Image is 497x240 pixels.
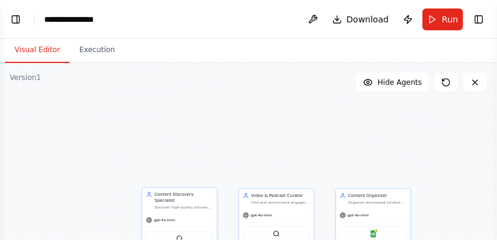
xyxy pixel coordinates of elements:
[348,193,407,199] div: Content Organizer
[273,230,280,238] img: SerperDevTool
[10,73,41,82] div: Version 1
[378,78,422,87] span: Hide Agents
[251,193,310,199] div: Video & Podcast Curator
[347,13,389,25] span: Download
[44,13,105,25] nav: breadcrumb
[423,8,463,30] button: Run
[154,218,175,222] span: gpt-4o-mini
[154,192,213,204] div: Content Discovery Specialist
[348,200,407,205] div: Organize discovered content into structured reading lists, categorize by topics and difficulty le...
[356,73,429,92] button: Hide Agents
[442,13,458,25] span: Run
[7,11,24,28] button: Show left sidebar
[154,205,213,210] div: Discover high-quality articles, blog posts, and written content related to {topics_of_interest} u...
[5,38,70,63] button: Visual Editor
[347,213,369,218] span: gpt-4o-mini
[70,38,125,63] button: Execution
[251,213,272,218] span: gpt-4o-mini
[251,200,310,205] div: Find and recommend engaging videos and podcasts related to {topics_of_interest} that match the us...
[470,11,487,28] button: Show right sidebar
[327,8,394,30] button: Download
[370,230,377,238] img: Google Sheets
